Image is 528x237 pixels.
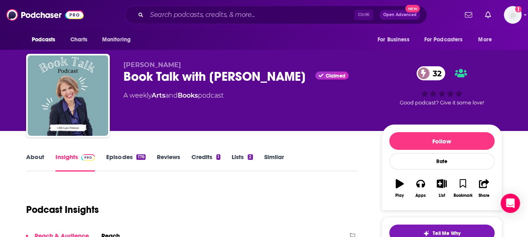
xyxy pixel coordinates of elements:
button: open menu [419,32,475,47]
div: Search podcasts, credits, & more... [125,6,427,24]
a: Charts [65,32,92,47]
button: Apps [410,174,431,203]
a: Similar [264,153,284,172]
div: Apps [415,193,426,198]
span: Logged in as AtriaBooks [504,6,522,24]
span: Good podcast? Give it some love! [400,100,484,106]
a: About [26,153,44,172]
svg: Add a profile image [515,6,522,12]
img: User Profile [504,6,522,24]
img: Podchaser Pro [81,154,95,161]
button: Play [389,174,410,203]
div: A weekly podcast [123,91,224,100]
div: Play [395,193,404,198]
a: Lists2 [232,153,253,172]
div: Rate [389,153,495,170]
span: Charts [70,34,88,45]
button: Follow [389,132,495,150]
button: Bookmark [452,174,473,203]
button: Open AdvancedNew [380,10,420,20]
div: List [439,193,445,198]
div: 32Good podcast? Give it some love! [382,61,502,111]
span: More [478,34,492,45]
span: Tell Me Why [433,230,460,237]
button: Show profile menu [504,6,522,24]
span: and [165,92,178,99]
button: open menu [97,32,141,47]
a: 32 [417,66,446,80]
a: Episodes176 [106,153,145,172]
img: Podchaser - Follow, Share and Rate Podcasts [6,7,84,22]
button: Share [473,174,494,203]
a: InsightsPodchaser Pro [55,153,95,172]
input: Search podcasts, credits, & more... [147,8,354,21]
span: Podcasts [32,34,55,45]
span: New [405,5,420,12]
a: Reviews [157,153,180,172]
span: For Business [378,34,409,45]
span: Ctrl K [354,10,373,20]
div: 176 [136,154,145,160]
a: Arts [152,92,165,99]
span: Claimed [326,74,345,78]
a: Credits1 [191,153,220,172]
span: For Podcasters [424,34,463,45]
div: Share [479,193,489,198]
button: open menu [372,32,419,47]
a: Books [178,92,198,99]
img: tell me why sparkle [423,230,429,237]
span: Monitoring [102,34,131,45]
div: Open Intercom Messenger [501,194,520,213]
a: Show notifications dropdown [462,8,475,22]
div: Bookmark [453,193,472,198]
img: Book Talk with Cara Putman [28,55,108,136]
button: List [431,174,452,203]
button: open menu [473,32,502,47]
div: 2 [248,154,253,160]
div: 1 [216,154,220,160]
span: Open Advanced [383,13,417,17]
span: [PERSON_NAME] [123,61,181,69]
a: Show notifications dropdown [482,8,494,22]
h1: Podcast Insights [26,204,99,216]
span: 32 [425,66,446,80]
button: open menu [26,32,66,47]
